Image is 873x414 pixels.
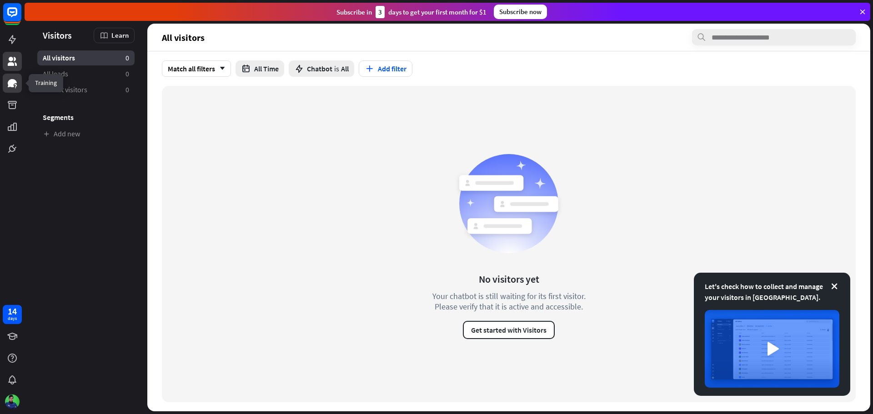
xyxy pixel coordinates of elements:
i: arrow_down [215,66,225,71]
a: Recent visitors 0 [37,82,135,97]
div: Let's check how to collect and manage your visitors in [GEOGRAPHIC_DATA]. [705,281,839,303]
div: Your chatbot is still waiting for its first visitor. Please verify that it is active and accessible. [416,291,602,312]
div: Subscribe in days to get your first month for $1 [336,6,487,18]
div: No visitors yet [479,273,539,285]
span: All visitors [43,53,75,63]
button: Add filter [359,60,412,77]
span: All leads [43,69,68,79]
div: 14 [8,307,17,315]
span: Chatbot [307,64,332,73]
span: Visitors [43,30,72,40]
span: Learn [111,31,129,40]
a: 14 days [3,305,22,324]
button: All Time [236,60,284,77]
aside: 0 [125,85,129,95]
button: Open LiveChat chat widget [7,4,35,31]
span: Recent visitors [43,85,87,95]
a: All leads 0 [37,66,135,81]
img: image [705,310,839,388]
span: All [341,64,349,73]
button: Get started with Visitors [463,321,555,339]
h3: Segments [37,113,135,122]
div: days [8,315,17,322]
span: is [334,64,339,73]
div: Match all filters [162,60,231,77]
aside: 0 [125,69,129,79]
aside: 0 [125,53,129,63]
div: Subscribe now [494,5,547,19]
span: All visitors [162,32,205,43]
a: Add new [37,126,135,141]
div: 3 [376,6,385,18]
